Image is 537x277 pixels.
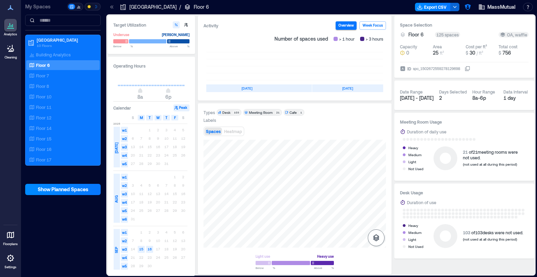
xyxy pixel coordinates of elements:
[408,31,424,38] span: Floor 6
[36,146,51,152] p: Floor 16
[113,21,189,28] h3: Target Utilization
[179,4,181,11] p: /
[463,150,468,154] span: 21
[500,32,527,37] div: OA, waffle
[36,115,51,120] p: Floor 12
[470,50,475,56] span: 30
[222,110,230,115] div: Desk
[36,73,49,78] p: Floor 7
[36,83,49,89] p: Floor 8
[503,95,529,102] div: 1 day
[463,237,517,241] span: (not used at all during this period)
[121,237,128,244] span: w2
[36,125,51,131] p: Floor 14
[121,127,128,134] span: w1
[499,50,501,55] span: $
[289,110,297,115] div: Cafe
[408,158,416,165] div: Light
[113,44,133,48] span: Below %
[165,115,167,120] span: T
[408,144,418,151] div: Heavy
[366,35,383,42] span: > 3 hours
[140,115,143,120] span: M
[223,127,243,135] button: Heatmap
[182,84,312,92] div: [DATE]
[4,32,17,36] p: Analytics
[275,110,281,115] div: 21
[408,31,432,38] button: Floor 6
[121,182,128,189] span: w2
[408,222,418,229] div: Heavy
[400,189,529,196] h3: Desk Usage
[165,94,171,100] span: 6p
[407,199,436,206] div: Duration of use
[463,162,517,166] span: (not used at all during this period)
[249,110,273,115] div: Meeting Room
[439,95,467,102] div: 2
[203,110,215,115] div: Types
[149,115,151,120] span: T
[25,184,101,195] button: Show Planned Spaces
[408,151,422,158] div: Medium
[272,33,386,45] div: Number of spaces used
[121,207,128,214] span: w5
[472,89,495,95] div: Hour Range
[121,263,128,270] span: w5
[121,144,128,151] span: w3
[400,21,529,28] h3: Space Selection
[182,115,184,120] span: S
[439,89,467,95] div: Days Selected
[162,31,189,38] div: [PERSON_NAME]
[25,3,66,10] p: My Spaces
[299,110,303,115] div: 1
[203,117,216,123] div: Labels
[36,94,51,99] p: Floor 10
[113,104,131,111] h3: Calendar
[224,129,242,134] span: Heatmap
[36,52,71,57] p: Building Analytics
[121,160,128,167] span: w5
[36,136,51,141] p: Floor 15
[400,49,430,56] button: 0
[466,44,487,49] div: Cost per ft²
[114,247,119,253] span: SEP
[203,22,219,29] div: Activity
[487,4,515,11] span: MassMutual
[359,21,386,30] button: Week Focus
[435,32,460,37] div: 125 spaces
[5,265,16,269] p: Settings
[139,247,143,251] text: 15
[194,4,209,11] p: Floor 6
[400,89,423,95] div: Date Range
[408,165,423,172] div: Not Used
[472,95,498,102] div: 8a - 6p
[37,43,95,48] p: 10 Floors
[2,250,19,271] a: Settings
[400,44,417,49] div: Capacity
[205,127,222,135] button: Spaces
[121,174,128,181] span: w1
[121,246,128,253] span: w3
[3,242,18,246] p: Floorplans
[170,44,189,48] span: Above %
[2,17,19,39] a: Analytics
[121,216,128,223] span: w6
[400,118,529,125] h3: Meeting Room Usage
[121,152,128,159] span: w4
[408,236,416,243] div: Light
[148,247,152,251] text: 16
[113,31,129,38] div: Underuse
[407,65,411,72] span: ID
[499,44,517,49] div: Total cost
[463,230,523,235] div: of 103 desks were not used.
[463,230,470,235] span: 103
[503,89,528,95] div: Data Interval
[113,122,120,126] span: 2025
[415,3,451,11] button: Export CSV
[132,115,134,120] span: S
[121,135,128,142] span: w2
[173,104,189,111] button: Peak
[440,50,444,55] span: ft²
[2,40,19,62] a: Cleaning
[406,49,409,56] span: 0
